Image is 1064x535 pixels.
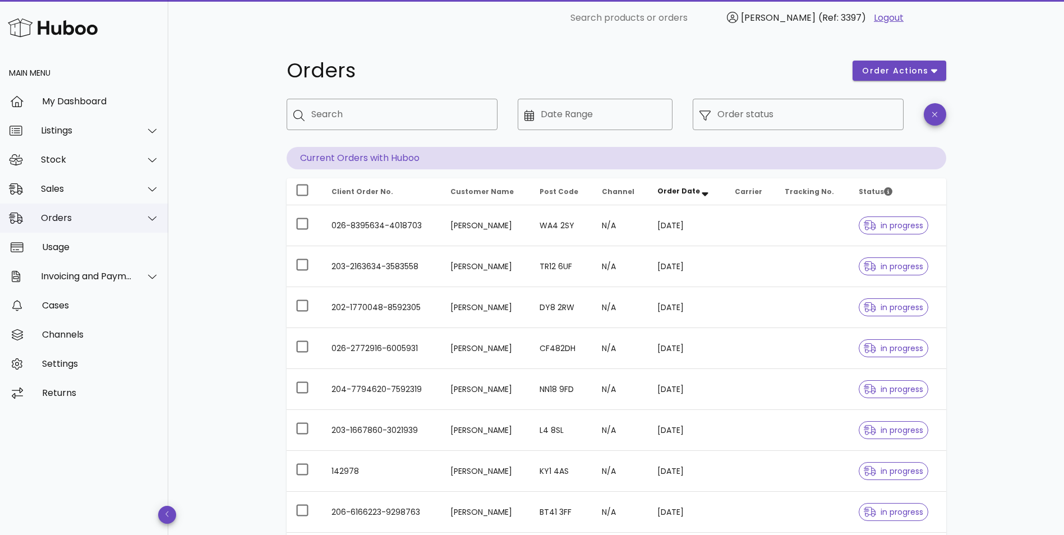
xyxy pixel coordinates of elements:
[42,242,159,252] div: Usage
[441,451,531,492] td: [PERSON_NAME]
[648,451,726,492] td: [DATE]
[593,369,648,410] td: N/A
[593,287,648,328] td: N/A
[648,287,726,328] td: [DATE]
[441,369,531,410] td: [PERSON_NAME]
[42,358,159,369] div: Settings
[648,369,726,410] td: [DATE]
[323,205,441,246] td: 026-8395634-4018703
[323,492,441,533] td: 206-6166223-9298763
[864,508,923,516] span: in progress
[540,187,578,196] span: Post Code
[42,96,159,107] div: My Dashboard
[323,451,441,492] td: 142978
[593,328,648,369] td: N/A
[850,178,946,205] th: Status
[859,187,892,196] span: Status
[441,178,531,205] th: Customer Name
[441,246,531,287] td: [PERSON_NAME]
[531,328,593,369] td: CF482DH
[323,410,441,451] td: 203-1667860-3021939
[287,147,946,169] p: Current Orders with Huboo
[531,451,593,492] td: KY1 4AS
[648,205,726,246] td: [DATE]
[648,328,726,369] td: [DATE]
[41,154,132,165] div: Stock
[864,344,923,352] span: in progress
[42,329,159,340] div: Channels
[593,492,648,533] td: N/A
[864,222,923,229] span: in progress
[331,187,393,196] span: Client Order No.
[864,426,923,434] span: in progress
[593,205,648,246] td: N/A
[602,187,634,196] span: Channel
[864,262,923,270] span: in progress
[726,178,776,205] th: Carrier
[531,369,593,410] td: NN18 9FD
[323,369,441,410] td: 204-7794620-7592319
[450,187,514,196] span: Customer Name
[741,11,816,24] span: [PERSON_NAME]
[593,410,648,451] td: N/A
[41,213,132,223] div: Orders
[531,287,593,328] td: DY8 2RW
[531,246,593,287] td: TR12 6UF
[441,410,531,451] td: [PERSON_NAME]
[648,246,726,287] td: [DATE]
[323,287,441,328] td: 202-1770048-8592305
[441,287,531,328] td: [PERSON_NAME]
[593,178,648,205] th: Channel
[531,492,593,533] td: BT41 3FF
[862,65,929,77] span: order actions
[785,187,834,196] span: Tracking No.
[287,61,840,81] h1: Orders
[531,410,593,451] td: L4 8SL
[853,61,946,81] button: order actions
[874,11,904,25] a: Logout
[323,246,441,287] td: 203-2163634-3583558
[441,328,531,369] td: [PERSON_NAME]
[776,178,850,205] th: Tracking No.
[42,300,159,311] div: Cases
[323,178,441,205] th: Client Order No.
[441,492,531,533] td: [PERSON_NAME]
[864,303,923,311] span: in progress
[323,328,441,369] td: 026-2772916-6005931
[593,246,648,287] td: N/A
[593,451,648,492] td: N/A
[42,388,159,398] div: Returns
[657,186,700,196] span: Order Date
[648,410,726,451] td: [DATE]
[531,205,593,246] td: WA4 2SY
[648,178,726,205] th: Order Date: Sorted descending. Activate to remove sorting.
[8,16,98,40] img: Huboo Logo
[41,183,132,194] div: Sales
[41,271,132,282] div: Invoicing and Payments
[648,492,726,533] td: [DATE]
[818,11,866,24] span: (Ref: 3397)
[864,385,923,393] span: in progress
[735,187,762,196] span: Carrier
[531,178,593,205] th: Post Code
[864,467,923,475] span: in progress
[41,125,132,136] div: Listings
[441,205,531,246] td: [PERSON_NAME]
